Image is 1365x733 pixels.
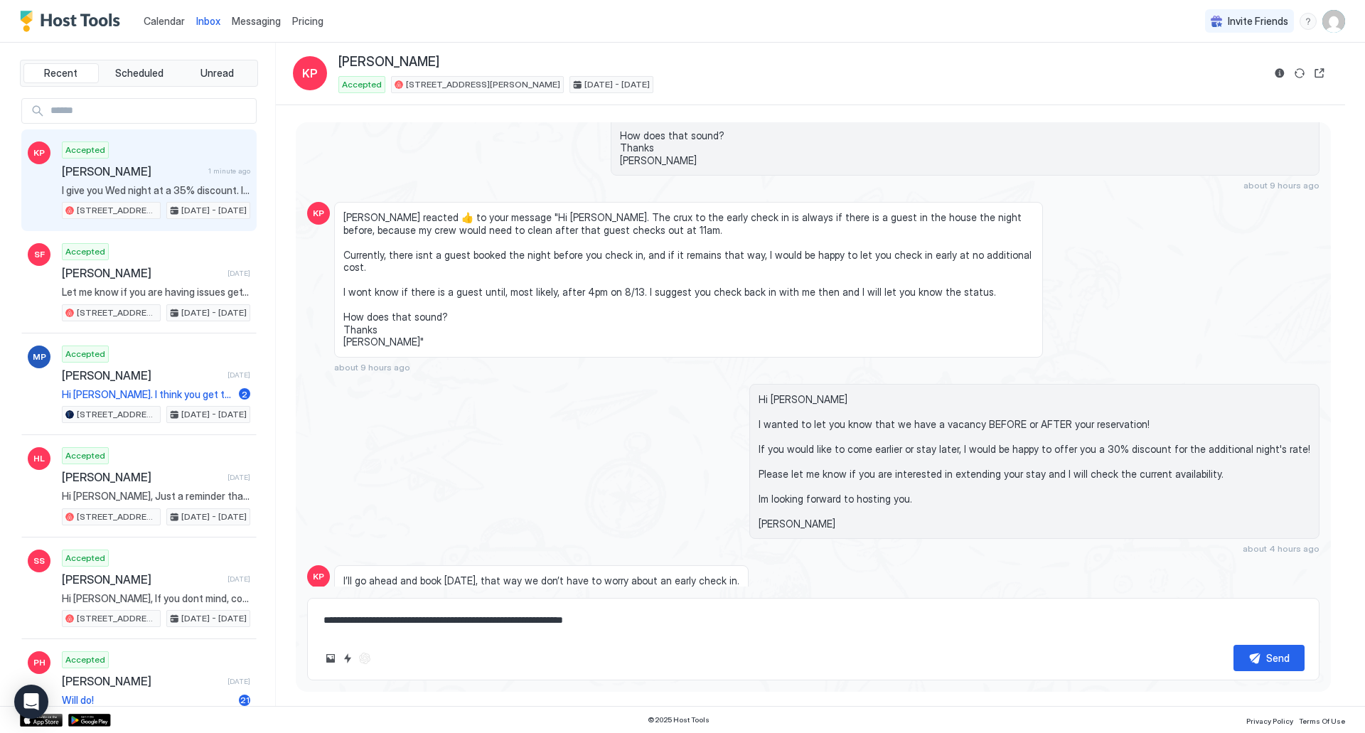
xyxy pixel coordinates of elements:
[1246,717,1293,725] span: Privacy Policy
[65,348,105,360] span: Accepted
[62,470,222,484] span: [PERSON_NAME]
[322,650,339,667] button: Upload image
[20,714,63,727] a: App Store
[45,99,256,123] input: Input Field
[227,473,250,482] span: [DATE]
[62,266,222,280] span: [PERSON_NAME]
[1243,543,1319,554] span: about 4 hours ago
[62,388,233,401] span: Hi [PERSON_NAME]. I think you get the vibe im putting out which is the house is not a party centr...
[77,408,157,421] span: [STREET_ADDRESS][PERSON_NAME]
[68,714,111,727] a: Google Play Store
[65,245,105,258] span: Accepted
[179,63,255,83] button: Unread
[227,574,250,584] span: [DATE]
[343,211,1034,348] span: [PERSON_NAME] reacted 👍 to your message "Hi [PERSON_NAME]. The crux to the early check in is alwa...
[339,650,356,667] button: Quick reply
[115,67,164,80] span: Scheduled
[759,393,1310,530] span: Hi [PERSON_NAME] I wanted to let you know that we have a vacancy BEFORE or AFTER your reservation...
[342,78,382,91] span: Accepted
[77,612,157,625] span: [STREET_ADDRESS][PERSON_NAME]
[1300,13,1317,30] div: menu
[338,54,439,70] span: [PERSON_NAME]
[232,14,281,28] a: Messaging
[33,452,45,465] span: HL
[33,656,45,669] span: PH
[181,510,247,523] span: [DATE] - [DATE]
[313,207,324,220] span: KP
[584,78,650,91] span: [DATE] - [DATE]
[1243,180,1319,191] span: about 9 hours ago
[232,15,281,27] span: Messaging
[62,368,222,382] span: [PERSON_NAME]
[1299,712,1345,727] a: Terms Of Use
[65,552,105,565] span: Accepted
[62,184,250,197] span: I give you Wed night at a 35% discount. Ill update the reservation.
[34,248,45,261] span: SF
[77,510,157,523] span: [STREET_ADDRESS][PERSON_NAME]
[77,306,157,319] span: [STREET_ADDRESS][PERSON_NAME]
[406,78,560,91] span: [STREET_ADDRESS][PERSON_NAME]
[343,574,739,587] span: I’ll go ahead and book [DATE], that way we don’t have to worry about an early check in.
[33,146,45,159] span: KP
[1299,717,1345,725] span: Terms Of Use
[1266,651,1290,665] div: Send
[242,389,247,400] span: 2
[200,67,234,80] span: Unread
[20,60,258,87] div: tab-group
[62,286,250,299] span: Let me know if you are having issues getting in. 818 433
[33,555,45,567] span: SS
[33,351,46,363] span: MP
[62,674,222,688] span: [PERSON_NAME]
[196,15,220,27] span: Inbox
[62,164,203,178] span: [PERSON_NAME]
[313,570,324,583] span: KP
[334,362,410,373] span: about 9 hours ago
[1246,712,1293,727] a: Privacy Policy
[144,14,185,28] a: Calendar
[44,67,77,80] span: Recent
[23,63,99,83] button: Recent
[144,15,185,27] span: Calendar
[20,11,127,32] a: Host Tools Logo
[227,677,250,686] span: [DATE]
[181,306,247,319] span: [DATE] - [DATE]
[62,694,233,707] span: Will do!
[62,572,222,587] span: [PERSON_NAME]
[65,653,105,666] span: Accepted
[208,166,250,176] span: 1 minute ago
[1291,65,1308,82] button: Sync reservation
[227,370,250,380] span: [DATE]
[292,15,323,28] span: Pricing
[227,269,250,278] span: [DATE]
[1228,15,1288,28] span: Invite Friends
[302,65,318,82] span: KP
[196,14,220,28] a: Inbox
[181,204,247,217] span: [DATE] - [DATE]
[240,695,250,705] span: 21
[1322,10,1345,33] div: User profile
[181,408,247,421] span: [DATE] - [DATE]
[181,612,247,625] span: [DATE] - [DATE]
[1311,65,1328,82] button: Open reservation
[1233,645,1305,671] button: Send
[65,144,105,156] span: Accepted
[62,490,250,503] span: Hi [PERSON_NAME], Just a reminder that your check-out is [DATE] at 11AM. Please leave the sheets ...
[648,715,710,724] span: © 2025 Host Tools
[102,63,177,83] button: Scheduled
[14,685,48,719] div: Open Intercom Messenger
[62,592,250,605] span: Hi [PERSON_NAME], If you dont mind, could you write us a review? Reviews are very important to us...
[1271,65,1288,82] button: Reservation information
[77,204,157,217] span: [STREET_ADDRESS][PERSON_NAME]
[65,449,105,462] span: Accepted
